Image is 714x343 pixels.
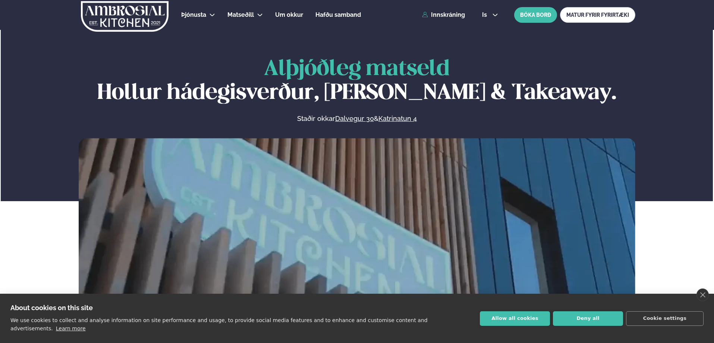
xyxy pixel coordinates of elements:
p: Staðir okkar & [216,114,498,123]
a: Þjónusta [181,10,206,19]
button: Allow all cookies [480,311,550,326]
span: is [482,12,489,18]
a: Dalvegur 30 [335,114,374,123]
span: Hafðu samband [315,11,361,18]
p: We use cookies to collect and analyse information on site performance and usage, to provide socia... [10,317,428,331]
button: Cookie settings [626,311,704,326]
a: Katrinatun 4 [378,114,417,123]
a: MATUR FYRIR FYRIRTÆKI [560,7,635,23]
a: close [696,289,709,301]
button: is [476,12,504,18]
a: Learn more [56,325,86,331]
a: Um okkur [275,10,303,19]
a: Matseðill [227,10,254,19]
span: Þjónusta [181,11,206,18]
span: Matseðill [227,11,254,18]
img: logo [80,1,169,32]
button: BÓKA BORÐ [514,7,557,23]
button: Deny all [553,311,623,326]
a: Innskráning [422,12,465,18]
span: Alþjóðleg matseld [264,59,450,79]
a: Hafðu samband [315,10,361,19]
h1: Hollur hádegisverður, [PERSON_NAME] & Takeaway. [79,57,635,105]
span: Um okkur [275,11,303,18]
strong: About cookies on this site [10,304,93,312]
